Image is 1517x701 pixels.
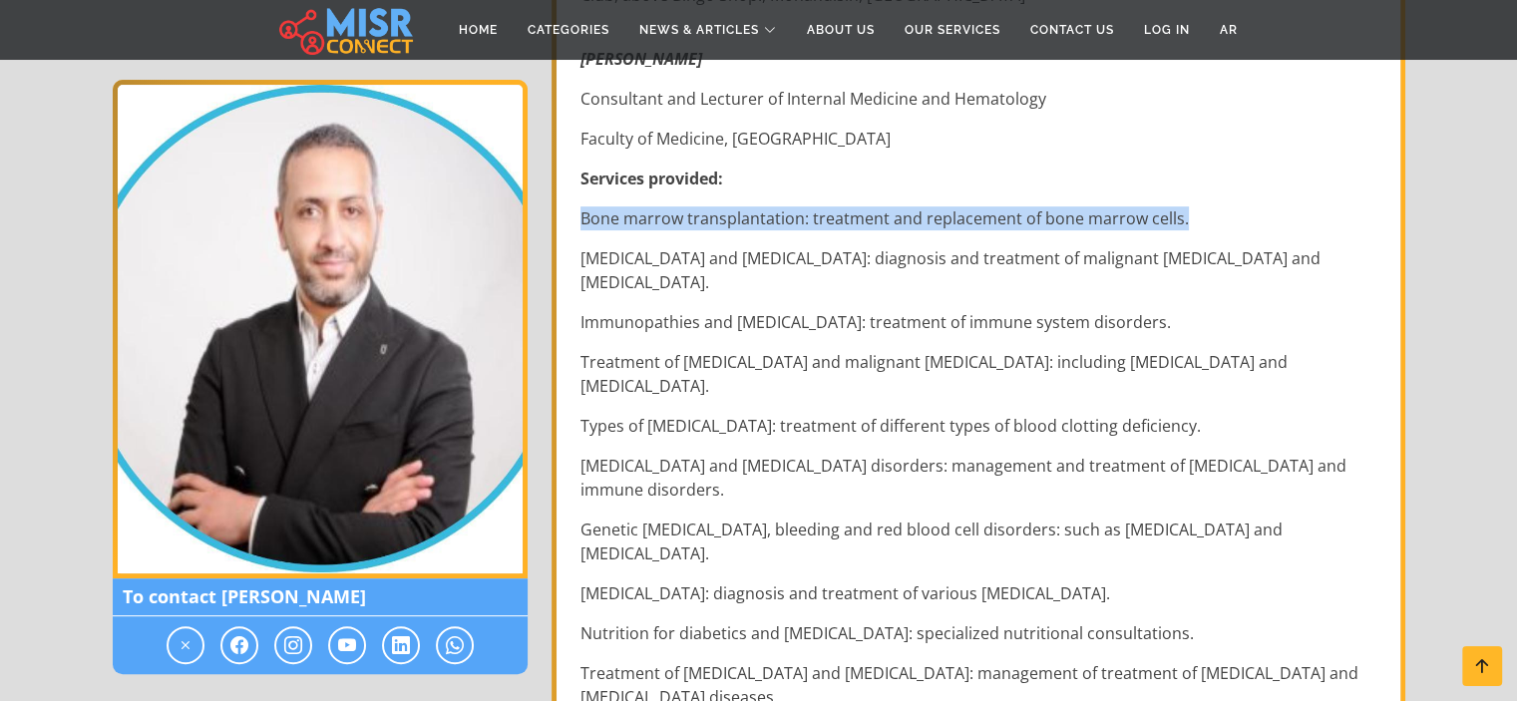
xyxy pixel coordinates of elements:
[580,168,723,189] strong: Services provided:
[580,621,1380,645] p: Nutrition for diabetics and [MEDICAL_DATA]: specialized nutritional consultations.
[580,127,1380,151] p: Faculty of Medicine, [GEOGRAPHIC_DATA]
[580,310,1380,334] p: Immunopathies and [MEDICAL_DATA]: treatment of immune system disorders.
[580,87,1380,111] p: Consultant and Lecturer of Internal Medicine and Hematology
[580,414,1380,438] p: Types of [MEDICAL_DATA]: treatment of different types of blood clotting deficiency.
[279,5,413,55] img: main.misr_connect
[113,80,528,578] img: Dr. Ahmed Sobhi
[1015,11,1129,49] a: Contact Us
[890,11,1015,49] a: Our Services
[580,206,1380,230] p: Bone marrow transplantation: treatment and replacement of bone marrow cells.
[639,21,759,39] span: News & Articles
[444,11,513,49] a: Home
[580,581,1380,605] p: [MEDICAL_DATA]: diagnosis and treatment of various [MEDICAL_DATA].
[792,11,890,49] a: About Us
[1129,11,1205,49] a: Log in
[580,246,1380,294] p: [MEDICAL_DATA] and [MEDICAL_DATA]: diagnosis and treatment of malignant [MEDICAL_DATA] and [MEDIC...
[113,578,528,616] span: To contact [PERSON_NAME]
[1205,11,1253,49] a: AR
[580,454,1380,502] p: [MEDICAL_DATA] and [MEDICAL_DATA] disorders: management and treatment of [MEDICAL_DATA] and immun...
[624,11,792,49] a: News & Articles
[513,11,624,49] a: Categories
[580,518,1380,565] p: Genetic [MEDICAL_DATA], bleeding and red blood cell disorders: such as [MEDICAL_DATA] and [MEDICA...
[580,350,1380,398] p: Treatment of [MEDICAL_DATA] and malignant [MEDICAL_DATA]: including [MEDICAL_DATA] and [MEDICAL_D...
